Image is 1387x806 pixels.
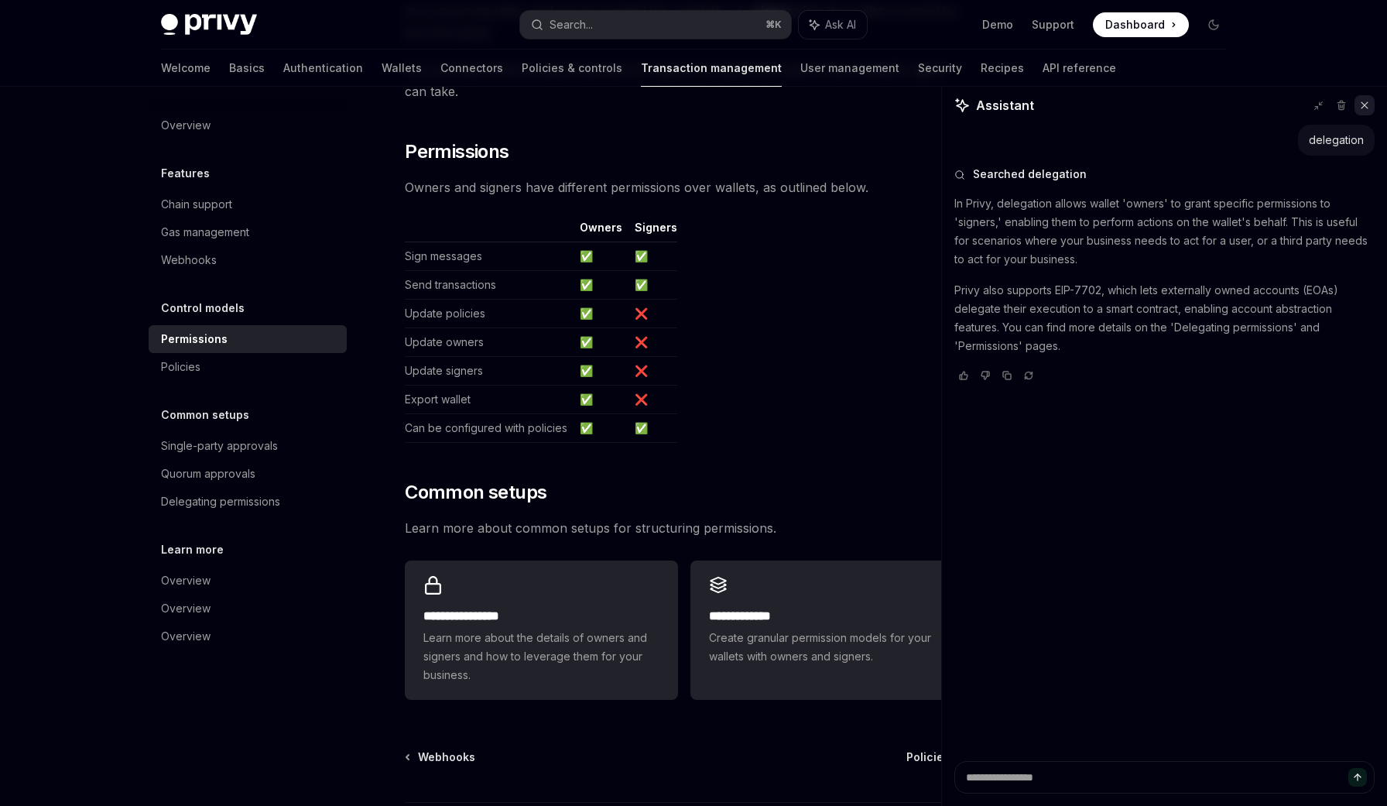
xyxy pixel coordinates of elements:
[405,328,574,357] td: Update owners
[574,414,628,443] td: ✅
[800,50,899,87] a: User management
[628,220,677,242] th: Signers
[1348,768,1367,787] button: Send message
[628,414,677,443] td: ✅
[765,19,782,31] span: ⌘ K
[574,386,628,414] td: ✅
[149,460,347,488] a: Quorum approvals
[906,749,950,765] span: Policies
[382,50,422,87] a: Wallets
[161,492,280,511] div: Delegating permissions
[628,271,677,300] td: ✅
[161,116,211,135] div: Overview
[982,17,1013,33] a: Demo
[1201,12,1226,37] button: Toggle dark mode
[161,223,249,242] div: Gas management
[423,629,659,684] span: Learn more about the details of owners and signers and how to leverage them for your business.
[161,358,200,376] div: Policies
[149,353,347,381] a: Policies
[149,432,347,460] a: Single-party approvals
[405,271,574,300] td: Send transactions
[161,14,257,36] img: dark logo
[149,218,347,246] a: Gas management
[574,220,628,242] th: Owners
[574,271,628,300] td: ✅
[161,571,211,590] div: Overview
[799,11,867,39] button: Ask AI
[954,166,1375,182] button: Searched delegation
[520,11,791,39] button: Search...⌘K
[161,437,278,455] div: Single-party approvals
[405,242,574,271] td: Sign messages
[418,749,475,765] span: Webhooks
[918,50,962,87] a: Security
[405,517,963,539] span: Learn more about common setups for structuring permissions.
[161,50,211,87] a: Welcome
[283,50,363,87] a: Authentication
[149,567,347,595] a: Overview
[1093,12,1189,37] a: Dashboard
[229,50,265,87] a: Basics
[628,300,677,328] td: ❌
[405,480,546,505] span: Common setups
[628,357,677,386] td: ❌
[690,561,963,700] a: **** **** ***Create granular permission models for your wallets with owners and signers.
[1105,17,1165,33] span: Dashboard
[161,195,232,214] div: Chain support
[149,488,347,516] a: Delegating permissions
[149,246,347,274] a: Webhooks
[1043,50,1116,87] a: API reference
[628,242,677,271] td: ✅
[574,300,628,328] td: ✅
[161,465,255,483] div: Quorum approvals
[161,299,245,317] h5: Control models
[825,17,856,33] span: Ask AI
[405,414,574,443] td: Can be configured with policies
[149,111,347,139] a: Overview
[628,386,677,414] td: ❌
[522,50,622,87] a: Policies & controls
[161,164,210,183] h5: Features
[574,242,628,271] td: ✅
[628,328,677,357] td: ❌
[405,357,574,386] td: Update signers
[149,595,347,623] a: Overview
[405,177,963,198] span: Owners and signers have different permissions over wallets, as outlined below.
[161,251,217,269] div: Webhooks
[550,15,593,34] div: Search...
[440,50,503,87] a: Connectors
[1032,17,1074,33] a: Support
[976,96,1034,115] span: Assistant
[1309,132,1364,148] div: delegation
[149,325,347,353] a: Permissions
[906,749,961,765] a: Policies
[954,281,1375,355] p: Privy also supports EIP-7702, which lets externally owned accounts (EOAs) delegate their executio...
[954,194,1375,269] p: In Privy, delegation allows wallet 'owners' to grant specific permissions to 'signers,' enabling ...
[161,627,211,646] div: Overview
[574,328,628,357] td: ✅
[405,300,574,328] td: Update policies
[149,190,347,218] a: Chain support
[574,357,628,386] td: ✅
[709,629,944,666] span: Create granular permission models for your wallets with owners and signers.
[405,139,509,164] span: Permissions
[981,50,1024,87] a: Recipes
[149,623,347,650] a: Overview
[161,540,224,559] h5: Learn more
[406,749,475,765] a: Webhooks
[405,386,574,414] td: Export wallet
[405,561,677,700] a: **** **** **** *Learn more about the details of owners and signers and how to leverage them for y...
[641,50,782,87] a: Transaction management
[161,330,228,348] div: Permissions
[973,166,1087,182] span: Searched delegation
[161,599,211,618] div: Overview
[161,406,249,424] h5: Common setups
